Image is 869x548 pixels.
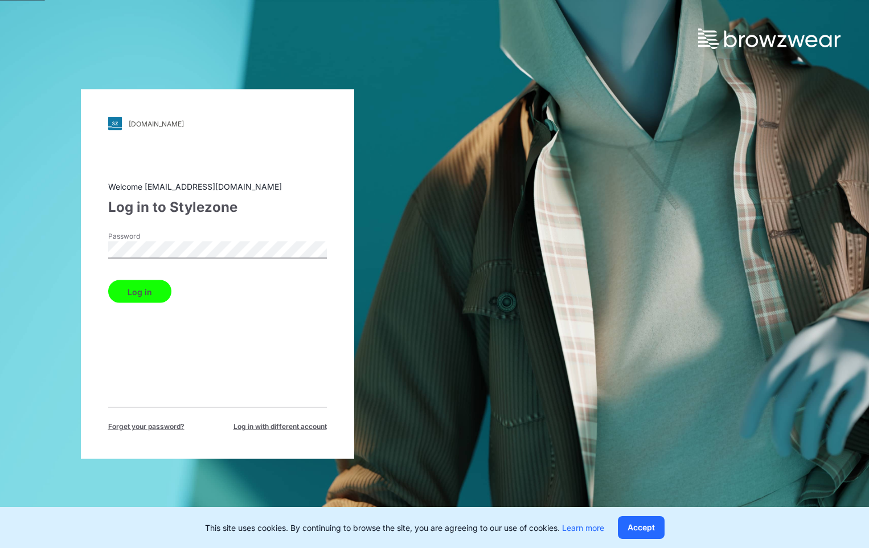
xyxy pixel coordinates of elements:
button: Accept [618,516,665,539]
p: This site uses cookies. By continuing to browse the site, you are agreeing to our use of cookies. [205,522,604,534]
div: [DOMAIN_NAME] [129,119,184,128]
button: Log in [108,280,171,303]
label: Password [108,231,188,242]
a: Learn more [562,523,604,533]
img: browzwear-logo.73288ffb.svg [698,28,841,49]
div: Log in to Stylezone [108,197,327,218]
a: [DOMAIN_NAME] [108,117,327,130]
span: Forget your password? [108,422,185,432]
img: svg+xml;base64,PHN2ZyB3aWR0aD0iMjgiIGhlaWdodD0iMjgiIHZpZXdCb3g9IjAgMCAyOCAyOCIgZmlsbD0ibm9uZSIgeG... [108,117,122,130]
span: Log in with different account [233,422,327,432]
div: Welcome [EMAIL_ADDRESS][DOMAIN_NAME] [108,181,327,193]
